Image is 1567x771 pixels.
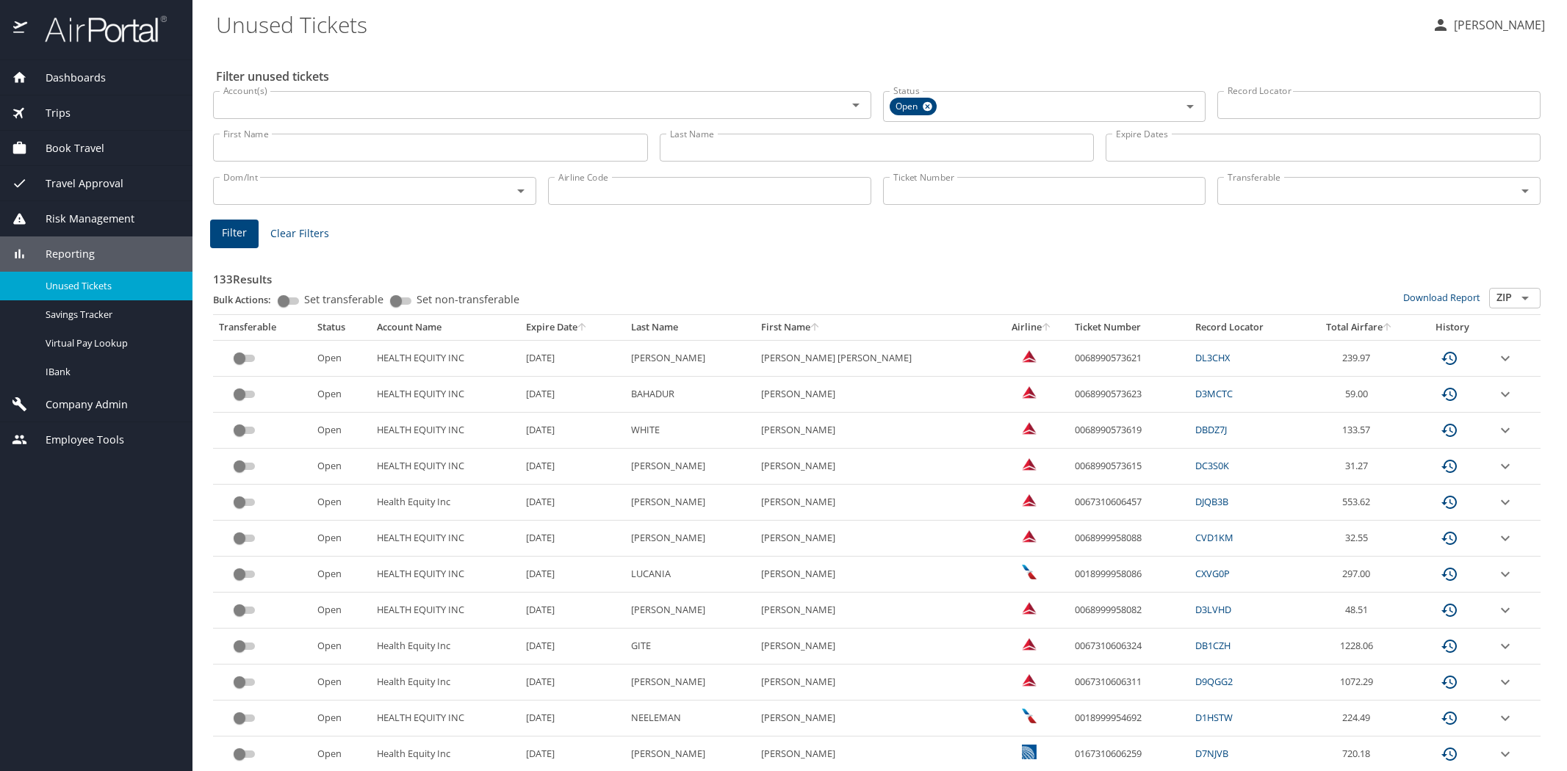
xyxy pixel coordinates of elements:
button: sort [1383,323,1393,333]
td: 0068990573619 [1069,413,1189,449]
a: DL3CHX [1195,351,1230,364]
button: Open [511,181,531,201]
td: 297.00 [1303,557,1415,593]
td: Open [311,629,371,665]
th: Ticket Number [1069,315,1189,340]
td: Open [311,593,371,629]
span: Set non-transferable [417,294,519,305]
td: HEALTH EQUITY INC [371,377,520,413]
span: Dashboards [27,70,106,86]
a: DJQB3B [1195,495,1228,508]
td: 0068990573623 [1069,377,1189,413]
td: [DATE] [520,485,624,521]
td: 239.97 [1303,340,1415,376]
td: 0068999958082 [1069,593,1189,629]
td: 224.49 [1303,701,1415,736]
td: Health Equity Inc [371,665,520,701]
span: Reporting [27,246,95,262]
td: HEALTH EQUITY INC [371,521,520,557]
td: WHITE [625,413,756,449]
span: Set transferable [304,294,383,305]
img: Delta Airlines [1022,493,1037,507]
img: Delta Airlines [1022,385,1037,399]
a: D7NJVB [1195,747,1228,760]
td: GITE [625,629,756,665]
button: expand row [1496,385,1514,403]
a: DC3S0K [1195,459,1229,472]
td: 0018999958086 [1069,557,1189,593]
a: Download Report [1403,291,1480,304]
td: HEALTH EQUITY INC [371,701,520,736]
td: [PERSON_NAME] [755,449,995,485]
td: 31.27 [1303,449,1415,485]
td: 59.00 [1303,377,1415,413]
td: [DATE] [520,557,624,593]
button: [PERSON_NAME] [1426,12,1551,38]
td: [PERSON_NAME] [625,485,756,521]
td: 48.51 [1303,593,1415,629]
td: [DATE] [520,377,624,413]
td: HEALTH EQUITY INC [371,557,520,593]
h2: Filter unused tickets [216,65,1543,88]
td: Open [311,665,371,701]
button: expand row [1496,637,1514,655]
img: American Airlines [1022,709,1037,723]
button: expand row [1496,673,1514,691]
span: Risk Management [27,211,134,227]
th: Record Locator [1189,315,1303,340]
td: [DATE] [520,449,624,485]
button: expand row [1496,421,1514,439]
td: Open [311,485,371,521]
button: Open [846,95,866,115]
img: Delta Airlines [1022,673,1037,687]
div: Open [890,98,937,115]
td: 1228.06 [1303,629,1415,665]
td: 0068990573621 [1069,340,1189,376]
th: Status [311,315,371,340]
a: DBDZ7J [1195,423,1227,436]
td: [PERSON_NAME] [755,485,995,521]
td: [DATE] [520,413,624,449]
td: 1072.29 [1303,665,1415,701]
td: [PERSON_NAME] [PERSON_NAME] [755,340,995,376]
button: Filter [210,220,259,248]
td: Health Equity Inc [371,629,520,665]
td: [PERSON_NAME] [755,521,995,557]
td: 0067310606324 [1069,629,1189,665]
td: 0068990573615 [1069,449,1189,485]
th: First Name [755,315,995,340]
td: LUCANIA [625,557,756,593]
td: 0068999958088 [1069,521,1189,557]
td: Open [311,413,371,449]
button: Open [1515,288,1535,308]
td: BAHADUR [625,377,756,413]
a: CVD1KM [1195,531,1233,544]
a: D3MCTC [1195,387,1233,400]
td: 0067310606457 [1069,485,1189,521]
td: [PERSON_NAME] [755,629,995,665]
span: Employee Tools [27,432,124,448]
td: [DATE] [520,340,624,376]
td: [PERSON_NAME] [625,665,756,701]
td: HEALTH EQUITY INC [371,340,520,376]
button: Open [1180,96,1200,117]
button: sort [810,323,821,333]
td: [PERSON_NAME] [755,413,995,449]
td: [PERSON_NAME] [755,557,995,593]
a: D9QGG2 [1195,675,1233,688]
td: [DATE] [520,629,624,665]
span: Unused Tickets [46,279,175,293]
th: Account Name [371,315,520,340]
p: [PERSON_NAME] [1449,16,1545,34]
th: History [1415,315,1490,340]
img: Delta Airlines [1022,637,1037,651]
p: Bulk Actions: [213,293,283,306]
td: HEALTH EQUITY INC [371,413,520,449]
td: [PERSON_NAME] [755,665,995,701]
img: airportal-logo.png [29,15,167,43]
a: DB1CZH [1195,639,1231,652]
td: [DATE] [520,665,624,701]
td: NEELEMAN [625,701,756,736]
span: Savings Tracker [46,308,175,322]
a: D3LVHD [1195,603,1231,616]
